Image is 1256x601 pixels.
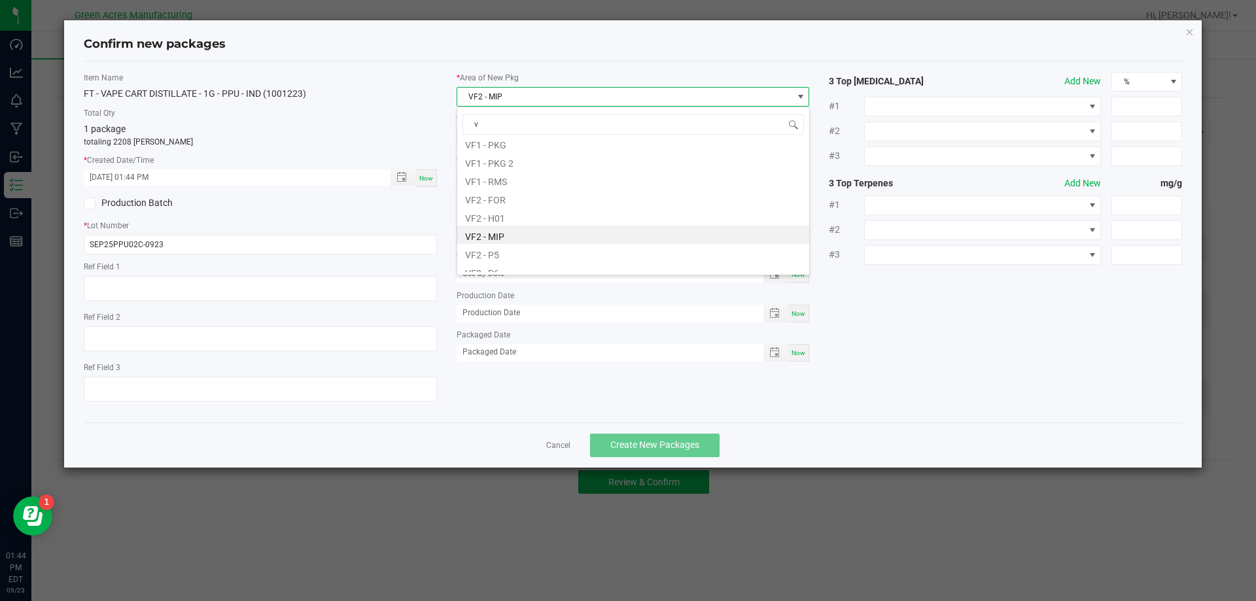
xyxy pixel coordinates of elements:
span: Toggle popup [391,169,416,186]
input: Production Date [457,305,750,321]
span: 1 package [84,124,126,134]
span: Now [419,175,433,182]
label: Created Date/Time [84,154,437,166]
iframe: Resource center [13,496,52,536]
label: Production Batch [84,196,251,210]
span: VF2 - MIP [457,88,793,106]
label: Area of New Pkg [457,72,810,84]
label: Ref Field 3 [84,362,437,373]
span: Toggle popup [763,305,789,322]
span: #2 [829,124,864,138]
label: Total Qty [84,107,437,119]
span: #3 [829,149,864,163]
strong: 3 Top [MEDICAL_DATA] [829,75,970,88]
span: Create New Packages [610,439,699,450]
span: #2 [829,223,864,237]
label: Ref Field 2 [84,311,437,323]
a: Cancel [546,440,570,451]
span: Toggle popup [763,344,789,362]
button: Add New [1064,177,1101,190]
input: Packaged Date [457,344,750,360]
label: Lot Number [84,220,437,232]
strong: mg/g [1111,177,1182,190]
h4: Confirm new packages [84,36,1183,53]
label: Packaged Date [457,329,810,341]
span: #1 [829,99,864,113]
div: FT - VAPE CART DISTILLATE - 1G - PPU - IND (1001223) [84,87,437,101]
iframe: Resource center unread badge [39,494,54,510]
label: Item Name [84,72,437,84]
span: #1 [829,198,864,212]
span: % [1112,73,1165,91]
input: Created Datetime [84,169,377,186]
span: Now [792,310,805,317]
span: Now [792,349,805,356]
span: #3 [829,248,864,262]
label: Production Date [457,290,810,301]
span: Now [792,271,805,278]
button: Add New [1064,75,1101,88]
button: Create New Packages [590,434,720,457]
strong: 3 Top Terpenes [829,177,970,190]
p: totaling 2208 [PERSON_NAME] [84,136,437,148]
label: Ref Field 1 [84,261,437,273]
